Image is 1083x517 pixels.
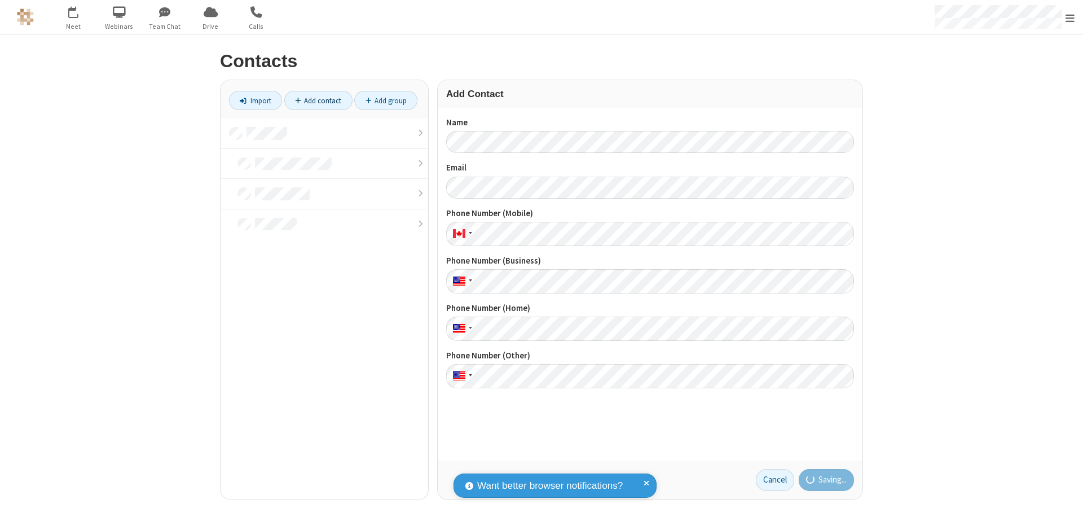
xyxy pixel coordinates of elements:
[446,317,476,341] div: United States: + 1
[446,222,476,246] div: Canada: + 1
[229,91,282,110] a: Import
[446,207,854,220] label: Phone Number (Mobile)
[76,6,83,15] div: 9
[477,479,623,493] span: Want better browser notifications?
[1055,488,1075,509] iframe: Chat
[446,89,854,99] h3: Add Contact
[446,255,854,268] label: Phone Number (Business)
[144,21,186,32] span: Team Chat
[818,474,847,487] span: Saving...
[52,21,95,32] span: Meet
[98,21,140,32] span: Webinars
[284,91,353,110] a: Add contact
[446,302,854,315] label: Phone Number (Home)
[235,21,278,32] span: Calls
[799,469,855,492] button: Saving...
[446,349,854,362] label: Phone Number (Other)
[190,21,232,32] span: Drive
[446,161,854,174] label: Email
[446,269,476,293] div: United States: + 1
[17,8,34,25] img: QA Selenium DO NOT DELETE OR CHANGE
[446,364,476,388] div: United States: + 1
[446,116,854,129] label: Name
[756,469,794,492] a: Cancel
[354,91,417,110] a: Add group
[220,51,863,71] h2: Contacts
